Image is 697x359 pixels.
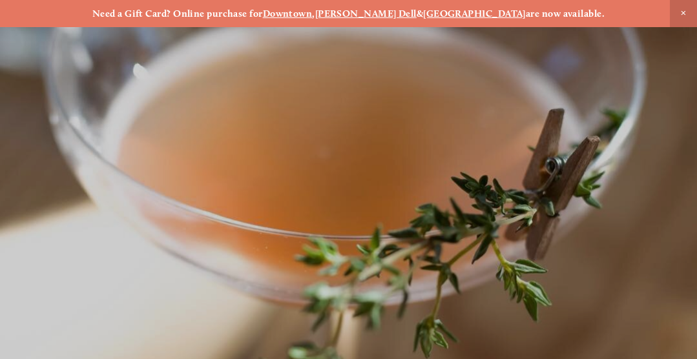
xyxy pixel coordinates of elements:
strong: are now available. [526,8,605,19]
a: Downtown [263,8,313,19]
a: [GEOGRAPHIC_DATA] [423,8,526,19]
strong: , [312,8,315,19]
strong: Need a Gift Card? Online purchase for [92,8,263,19]
strong: & [417,8,423,19]
a: [PERSON_NAME] Dell [315,8,417,19]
